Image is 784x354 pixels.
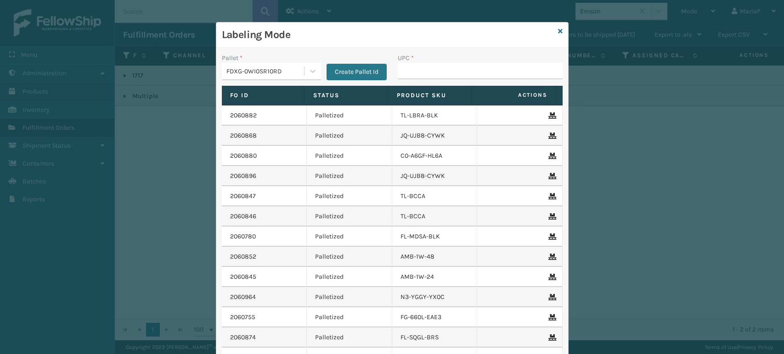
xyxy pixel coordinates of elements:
[474,88,553,103] span: Actions
[230,131,257,140] a: 2060868
[230,151,257,160] a: 2060880
[230,111,257,120] a: 2060882
[548,294,554,300] i: Remove From Pallet
[230,192,256,201] a: 2060847
[548,112,554,119] i: Remove From Pallet
[548,153,554,159] i: Remove From Pallet
[548,334,554,341] i: Remove From Pallet
[307,307,392,327] td: Palletized
[392,146,478,166] td: C0-A6GF-HL6A
[392,105,478,126] td: TL-LBRA-BLK
[392,267,478,287] td: AMB-1W-24
[392,327,478,348] td: FL-SQGL-BRS
[307,287,392,307] td: Palletized
[230,272,256,282] a: 2060845
[307,146,392,166] td: Palletized
[230,212,256,221] a: 2060846
[307,267,392,287] td: Palletized
[548,213,554,220] i: Remove From Pallet
[230,252,256,261] a: 2060852
[230,313,255,322] a: 2060755
[392,186,478,206] td: TL-BCCA
[548,193,554,199] i: Remove From Pallet
[548,173,554,179] i: Remove From Pallet
[307,206,392,227] td: Palletized
[307,126,392,146] td: Palletized
[230,91,297,100] label: Fo Id
[230,333,256,342] a: 2060874
[230,171,256,181] a: 2060896
[222,28,554,42] h3: Labeling Mode
[313,91,380,100] label: Status
[226,66,305,76] div: FDXG-0WI0SR10RD
[548,233,554,240] i: Remove From Pallet
[548,254,554,260] i: Remove From Pallet
[307,166,392,186] td: Palletized
[398,53,414,63] label: UPC
[392,206,478,227] td: TL-BCCA
[392,227,478,247] td: FL-MDSA-BLK
[548,314,554,321] i: Remove From Pallet
[548,133,554,139] i: Remove From Pallet
[307,105,392,126] td: Palletized
[307,327,392,348] td: Palletized
[327,64,387,80] button: Create Pallet Id
[392,247,478,267] td: AMB-1W-48
[397,91,463,100] label: Product SKU
[307,247,392,267] td: Palletized
[230,232,256,241] a: 2060780
[392,126,478,146] td: JQ-UJB8-CYWK
[307,227,392,247] td: Palletized
[230,293,256,302] a: 2060964
[392,287,478,307] td: N3-YGGY-YX0C
[392,166,478,186] td: JQ-UJB8-CYWK
[222,53,243,63] label: Pallet
[392,307,478,327] td: FG-660L-EAE3
[548,274,554,280] i: Remove From Pallet
[307,186,392,206] td: Palletized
